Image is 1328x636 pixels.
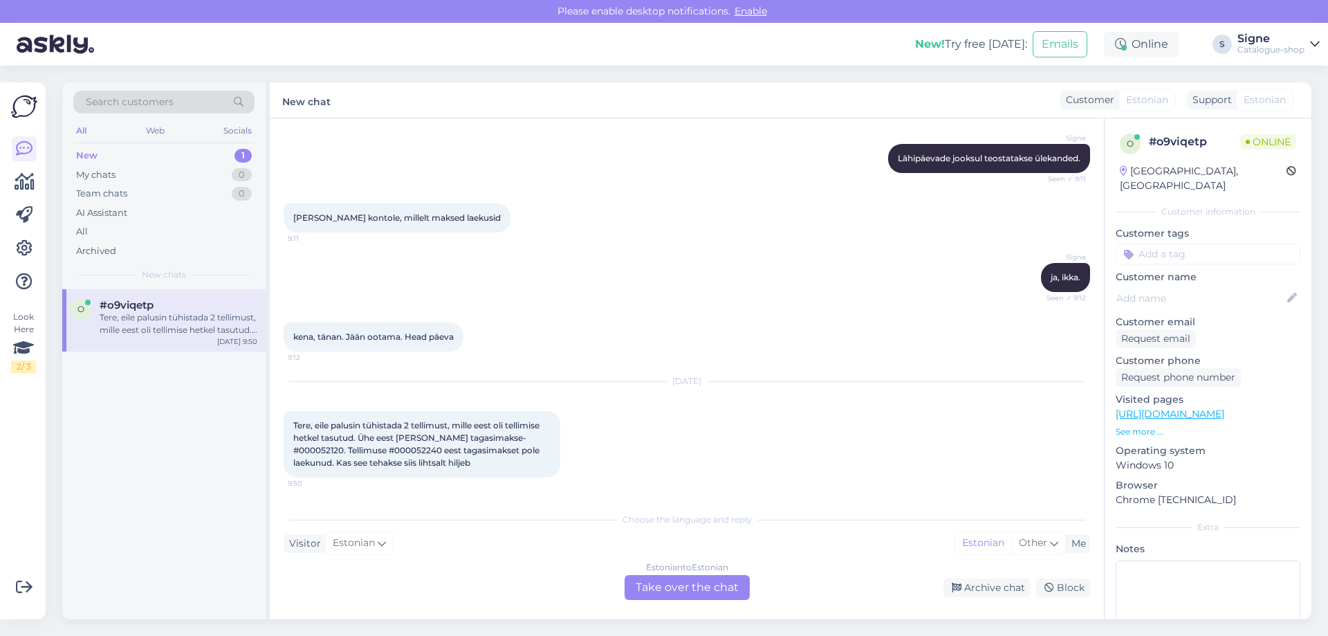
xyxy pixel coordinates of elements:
div: Block [1036,579,1090,597]
span: Estonian [333,536,375,551]
span: Seen ✓ 9:12 [1034,293,1086,303]
div: Look Here [11,311,36,373]
p: Customer email [1116,315,1300,329]
div: Visitor [284,536,321,551]
p: Browser [1116,478,1300,493]
span: Seen ✓ 9:11 [1034,174,1086,184]
div: Estonian to Estonian [646,561,728,574]
span: kena, tänan. Jään ootama. Head päeva [293,331,454,342]
div: Online [1104,32,1179,57]
div: [DATE] [284,375,1090,388]
span: Other [1019,536,1047,549]
div: Take over the chat [625,575,750,600]
div: Socials [221,122,255,140]
p: Customer tags [1116,226,1300,241]
div: Customer information [1116,206,1300,218]
label: New chat [282,91,331,109]
div: All [76,225,88,239]
span: Online [1240,134,1296,149]
span: 9:50 [288,478,340,489]
p: Operating system [1116,444,1300,458]
div: Team chats [76,187,127,201]
a: [URL][DOMAIN_NAME] [1116,408,1224,420]
span: Lähipäevade jooksul teostatakse ülekanded. [898,153,1080,163]
div: Archive chat [943,579,1031,597]
div: Request email [1116,329,1196,348]
div: Tere, eile palusin tühistada 2 tellimust, mille eest oli tellimise hetkel tasutud. Ühe eest [PERS... [100,311,257,336]
span: Signe [1034,252,1086,262]
p: See more ... [1116,426,1300,438]
div: S [1212,35,1232,54]
div: Support [1187,93,1232,107]
div: Catalogue-shop [1237,44,1304,55]
div: [GEOGRAPHIC_DATA], [GEOGRAPHIC_DATA] [1120,164,1286,193]
div: [DATE] 9:50 [217,336,257,347]
input: Add a tag [1116,244,1300,264]
div: All [73,122,89,140]
div: 0 [232,168,252,182]
span: Signe [1034,133,1086,143]
div: Request phone number [1116,368,1241,387]
span: Tere, eile palusin tühistada 2 tellimust, mille eest oli tellimise hetkel tasutud. Ühe eest [PERS... [293,420,542,468]
div: Try free [DATE]: [915,36,1027,53]
span: 9:12 [288,352,340,363]
div: Web [143,122,167,140]
p: Chrome [TECHNICAL_ID] [1116,493,1300,507]
p: Notes [1116,542,1300,556]
div: Estonian [955,533,1011,554]
b: New! [915,37,945,51]
div: 2 / 3 [11,361,36,373]
span: Estonian [1126,93,1168,107]
div: 0 [232,187,252,201]
div: My chats [76,168,116,182]
span: Estonian [1244,93,1286,107]
div: Choose the language and reply [284,514,1090,526]
a: SigneCatalogue-shop [1237,33,1320,55]
div: # o9viqetp [1149,134,1240,150]
div: Me [1066,536,1086,551]
span: ja, ikka. [1051,272,1080,282]
div: 1 [234,149,252,163]
div: Signe [1237,33,1304,44]
p: Customer phone [1116,354,1300,368]
div: Archived [76,244,116,258]
div: Customer [1060,93,1114,107]
div: Extra [1116,521,1300,534]
p: Visited pages [1116,392,1300,407]
span: 9:11 [288,233,340,244]
span: Enable [730,5,771,17]
button: Emails [1033,31,1087,57]
span: Search customers [86,95,174,109]
span: #o9viqetp [100,299,154,311]
span: o [1127,138,1134,149]
input: Add name [1116,291,1284,306]
p: Customer name [1116,270,1300,284]
div: New [76,149,98,163]
div: AI Assistant [76,206,127,220]
img: Askly Logo [11,93,37,120]
span: [PERSON_NAME] kontole, millelt maksed laekusid [293,212,501,223]
p: Windows 10 [1116,458,1300,473]
span: New chats [142,269,186,281]
span: o [77,304,84,314]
